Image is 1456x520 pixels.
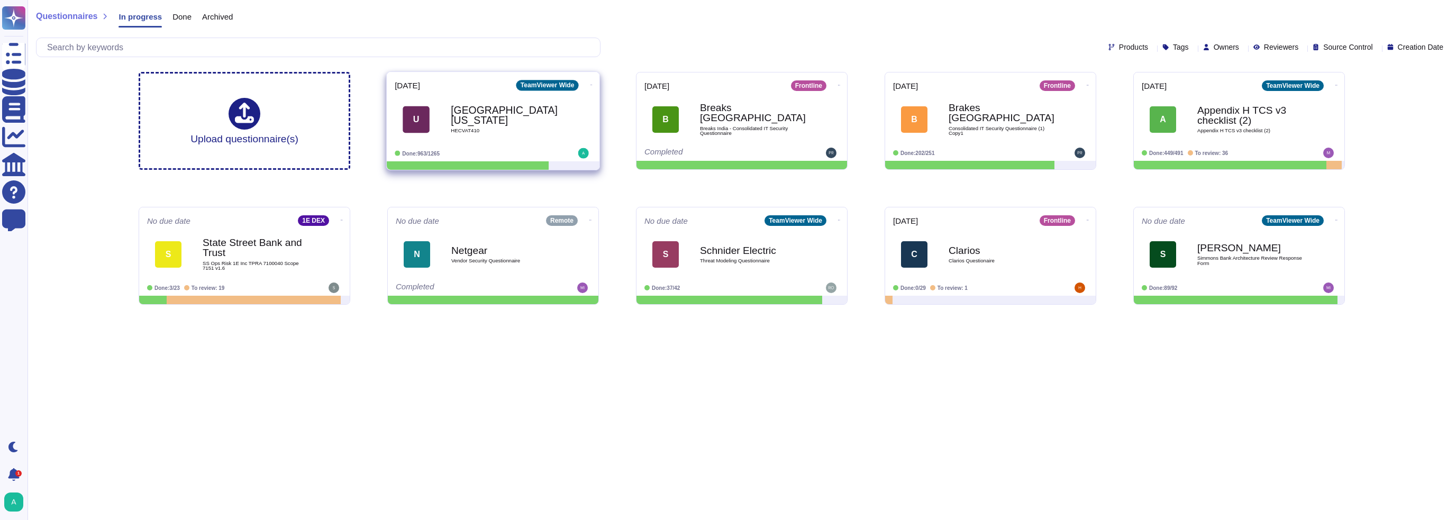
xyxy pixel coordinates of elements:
span: Done [172,13,192,21]
div: TeamViewer Wide [765,215,826,226]
span: Done: 202/251 [900,150,935,156]
span: [DATE] [893,82,918,90]
span: Threat Modeling Questionnaire [700,258,806,263]
span: Clarios Questionaire [949,258,1054,263]
div: S [652,241,679,268]
div: Frontline [791,80,826,91]
div: B [652,106,679,133]
span: To review: 36 [1195,150,1229,156]
img: user [826,148,836,158]
img: user [578,148,589,159]
div: Remote [546,215,578,226]
span: Appendix H TCS v3 checklist (2) [1197,128,1303,133]
span: Tags [1173,43,1189,51]
b: Netgear [451,245,557,256]
span: Done: 89/92 [1149,285,1177,291]
span: Source Control [1323,43,1372,51]
div: C [901,241,927,268]
span: Products [1119,43,1148,51]
div: Upload questionnaire(s) [190,98,298,144]
span: Done: 963/1265 [402,150,440,156]
span: Owners [1214,43,1239,51]
span: Creation Date [1398,43,1443,51]
b: Clarios [949,245,1054,256]
span: No due date [644,217,688,225]
span: Breaks India - Consolidated IT Security Questionnaire [700,126,806,136]
div: S [1150,241,1176,268]
span: Done: 3/23 [154,285,180,291]
span: [DATE] [644,82,669,90]
div: Completed [396,282,525,293]
span: [DATE] [395,81,420,89]
div: B [901,106,927,133]
img: user [577,282,588,293]
span: Done: 449/491 [1149,150,1184,156]
span: In progress [119,13,162,21]
div: S [155,241,181,268]
div: TeamViewer Wide [516,80,579,90]
b: Brakes [GEOGRAPHIC_DATA] [949,103,1054,123]
div: Frontline [1040,80,1075,91]
div: 1 [15,470,22,477]
div: U [403,106,430,133]
span: Questionnaires [36,12,97,21]
b: Schnider Electric [700,245,806,256]
span: Consolidated IT Security Questionnaire (1) Copy1 [949,126,1054,136]
b: [PERSON_NAME] [1197,243,1303,253]
span: Simmons Bank Architecture Review Response Form [1197,256,1303,266]
span: To review: 1 [938,285,968,291]
div: A [1150,106,1176,133]
span: Reviewers [1264,43,1298,51]
img: user [4,492,23,512]
img: user [1323,282,1334,293]
div: Completed [644,148,774,158]
span: HECVAT410 [451,129,558,134]
span: [DATE] [1142,82,1167,90]
span: No due date [147,217,190,225]
img: user [329,282,339,293]
span: To review: 19 [192,285,225,291]
span: Archived [202,13,233,21]
div: TeamViewer Wide [1262,215,1324,226]
button: user [2,490,31,514]
div: 1E DEX [298,215,329,226]
span: [DATE] [893,217,918,225]
img: user [826,282,836,293]
b: [GEOGRAPHIC_DATA][US_STATE] [451,105,558,126]
span: Done: 37/42 [652,285,680,291]
span: No due date [396,217,439,225]
div: TeamViewer Wide [1262,80,1324,91]
img: user [1075,148,1085,158]
img: user [1323,148,1334,158]
b: State Street Bank and Trust [203,238,308,258]
span: Vendor Security Questionnaire [451,258,557,263]
b: Breaks [GEOGRAPHIC_DATA] [700,103,806,123]
div: N [404,241,430,268]
span: SS Ops Risk 1E Inc TPRA 7100040 Scope 7151 v1.6 [203,261,308,271]
input: Search by keywords [42,38,600,57]
span: No due date [1142,217,1185,225]
b: Appendix H TCS v3 checklist (2) [1197,105,1303,125]
img: user [1075,282,1085,293]
div: Frontline [1040,215,1075,226]
span: Done: 0/29 [900,285,926,291]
